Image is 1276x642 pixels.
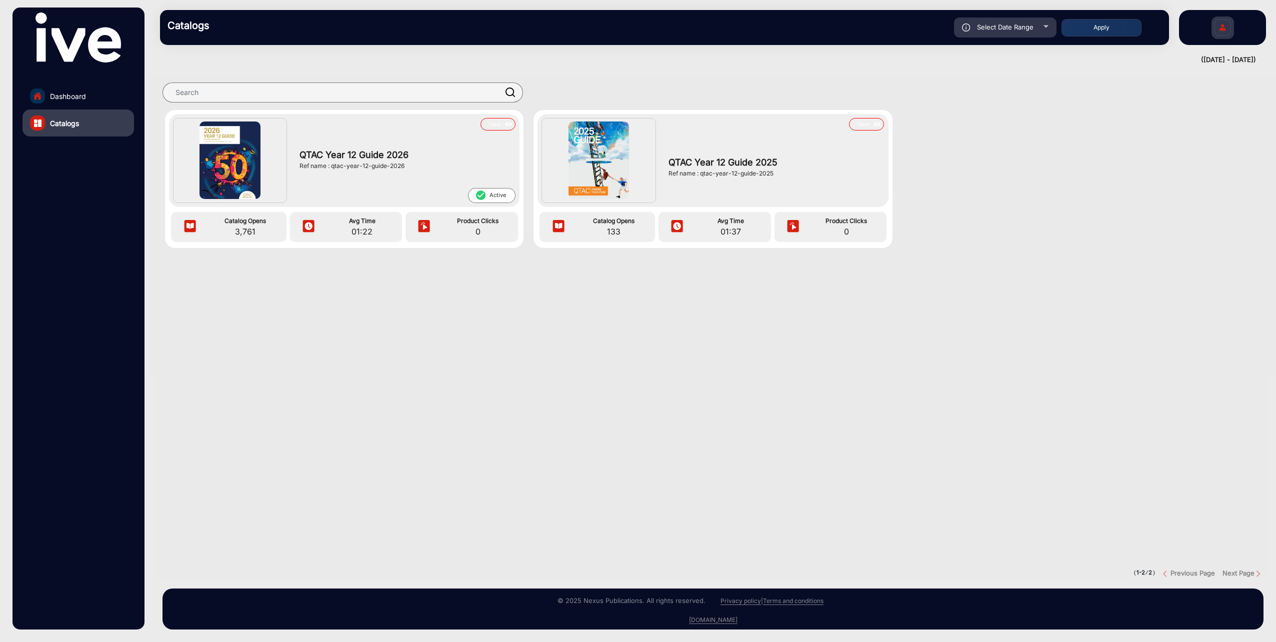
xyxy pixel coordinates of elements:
[22,82,134,109] a: Dashboard
[575,225,652,237] span: 133
[693,216,768,225] span: Avg Time
[182,219,197,234] img: icon
[575,216,652,225] span: Catalog Opens
[199,121,260,198] img: QTAC Year 12 Guide 2026
[1136,569,1145,576] strong: 1-2
[668,155,879,169] span: QTAC Year 12 Guide 2025
[503,119,514,130] img: icon
[416,219,431,234] img: icon
[480,118,515,130] button: Viewicon
[809,216,884,225] span: Product Clicks
[1212,11,1233,46] img: Sign%20Up.svg
[150,55,1256,65] div: ([DATE] - [DATE])
[299,161,510,170] div: Ref name : qtac-year-12-guide-2026
[34,119,41,127] img: catalog
[1163,570,1170,577] img: previous button
[809,225,884,237] span: 0
[962,23,970,31] img: icon
[977,23,1033,31] span: Select Date Range
[1170,569,1215,577] strong: Previous Page
[785,219,800,234] img: icon
[568,121,629,198] img: QTAC Year 12 Guide 2025
[849,118,884,130] button: Viewicon
[206,225,284,237] span: 3,761
[689,616,737,624] a: [DOMAIN_NAME]
[1061,19,1141,36] button: Apply
[720,597,761,605] a: Privacy policy
[468,188,515,203] span: Active
[299,148,510,161] span: QTAC Year 12 Guide 2026
[693,225,768,237] span: 01:37
[871,119,883,130] img: icon
[1222,569,1254,577] strong: Next Page
[301,219,316,234] img: icon
[324,216,399,225] span: Avg Time
[162,82,523,102] input: Search
[505,87,515,97] img: prodSearch.svg
[1133,568,1155,577] pre: ( / )
[33,91,42,100] img: home
[50,118,79,128] span: Catalogs
[324,225,399,237] span: 01:22
[440,216,515,225] span: Product Clicks
[761,597,763,604] a: |
[763,597,823,605] a: Terms and conditions
[551,219,566,234] img: icon
[1254,570,1262,577] img: Next button
[22,109,134,136] a: Catalogs
[50,91,86,101] span: Dashboard
[669,219,684,234] img: icon
[475,189,486,201] mat-icon: check_circle
[1148,569,1152,576] strong: 2
[206,216,284,225] span: Catalog Opens
[440,225,515,237] span: 0
[167,19,307,31] h3: Catalogs
[35,12,120,62] img: vmg-logo
[557,596,705,604] small: © 2025 Nexus Publications. All rights reserved.
[668,169,879,178] div: Ref name : qtac-year-12-guide-2025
